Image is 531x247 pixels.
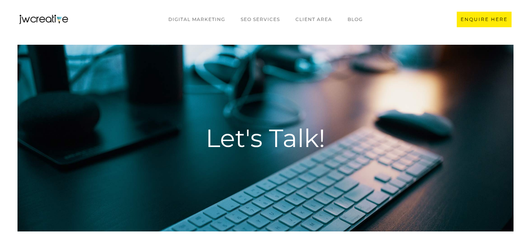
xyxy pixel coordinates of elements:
a: CLIENT AREA [288,12,340,27]
a: SEO Services [233,12,288,27]
a: ENQUIRE HERE [457,12,512,27]
div: ENQUIRE HERE [461,16,508,23]
a: Digital marketing [161,12,233,27]
a: BLOG [340,12,370,27]
h1: Let's Talk! [92,123,439,154]
a: home [19,15,68,24]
